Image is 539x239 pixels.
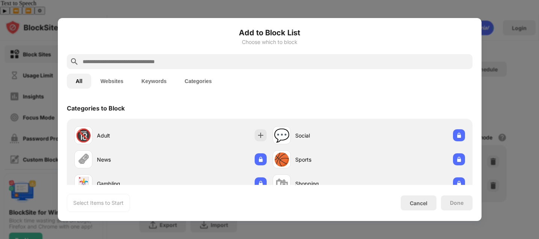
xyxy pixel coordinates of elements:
img: search.svg [70,57,79,66]
div: 💬 [274,128,290,143]
div: 🗞 [77,152,90,167]
div: Shopping [295,180,369,188]
div: Cancel [410,200,427,206]
button: All [67,74,92,89]
div: Gambling [97,180,171,188]
div: Sports [295,156,369,163]
div: 🏀 [274,152,290,167]
div: Select Items to Start [73,199,124,207]
div: News [97,156,171,163]
div: Social [295,132,369,139]
div: Categories to Block [67,104,125,112]
h6: Add to Block List [67,27,473,38]
div: 🃏 [75,176,91,191]
div: 🔞 [75,128,91,143]
button: Categories [176,74,221,89]
button: Keywords [133,74,176,89]
button: Websites [91,74,132,89]
div: Choose which to block [67,39,473,45]
div: Done [450,200,464,206]
div: 🛍 [275,176,288,191]
div: Adult [97,132,171,139]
